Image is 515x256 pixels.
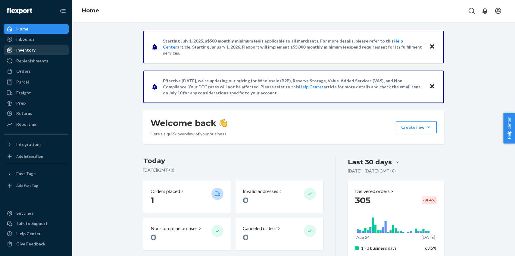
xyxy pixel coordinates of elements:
[466,5,478,17] button: Open Search Box
[243,225,276,232] p: Canceled orders
[16,90,31,96] div: Freight
[492,5,504,17] button: Open account menu
[396,121,437,133] button: Create new
[422,196,437,204] div: -91.4 %
[16,183,38,188] div: Add Fast Tag
[207,38,260,43] span: $500 monthly minimum fee
[16,121,36,127] div: Reporting
[16,79,29,85] div: Parcel
[16,154,43,159] div: Add Integration
[4,34,69,44] a: Inbounds
[293,44,349,49] span: $5,000 monthly minimum fee
[16,231,41,237] div: Help Center
[16,241,45,247] div: Give Feedback
[4,169,69,179] button: Fast Tags
[82,7,99,14] a: Home
[16,100,26,106] div: Prep
[16,210,33,216] div: Settings
[151,232,156,242] span: 0
[4,229,69,239] a: Help Center
[503,113,515,144] button: Help Center
[4,66,69,76] a: Orders
[355,188,395,195] button: Delivered orders
[4,181,69,191] a: Add Fast Tag
[151,188,180,195] p: Orders placed
[243,232,248,242] span: 0
[422,234,435,240] p: [DATE]
[348,157,392,167] div: Last 30 days
[57,5,69,17] button: Close Navigation
[4,239,69,249] button: Give Feedback
[16,220,48,226] div: Talk to Support
[16,110,32,116] div: Returns
[4,208,69,218] a: Settings
[151,225,198,232] p: Non-compliance cases
[7,8,32,14] img: Flexport logo
[16,171,36,177] div: Fast Tags
[479,5,491,17] button: Open notifications
[4,88,69,98] a: Freight
[4,98,69,108] a: Prep
[151,195,154,205] span: 1
[4,219,69,228] a: Talk to Support
[428,43,436,51] button: Close
[361,245,420,251] p: 1 - 3 business days
[348,168,396,174] p: [DATE] - [DATE] ( GMT+8 )
[356,234,370,240] p: Aug 24
[16,68,31,74] div: Orders
[4,140,69,149] button: Integrations
[143,167,323,173] p: [DATE] ( GMT+8 )
[4,152,69,161] a: Add Integration
[4,56,69,66] a: Replenishments
[299,84,323,89] a: Help Center
[16,58,48,64] div: Replenishments
[16,47,36,53] div: Inventory
[4,77,69,87] a: Parcel
[16,141,42,147] div: Integrations
[151,131,227,137] p: Here’s a quick overview of your business
[4,109,69,118] a: Returns
[4,45,69,55] a: Inventory
[163,78,423,96] p: Effective [DATE], we're updating our pricing for Wholesale (B2B), Reserve Storage, Value-Added Se...
[16,36,35,42] div: Inbounds
[428,82,436,91] button: Close
[425,245,437,251] span: 68.5%
[151,118,227,128] h1: Welcome back
[77,2,104,20] ol: breadcrumbs
[243,195,248,205] span: 0
[143,156,323,166] h3: Today
[236,181,323,213] button: Invalid addresses 0
[16,26,28,32] div: Home
[4,24,69,34] a: Home
[143,181,231,213] button: Orders placed 1
[143,218,231,250] button: Non-compliance cases 0
[236,218,323,250] button: Canceled orders 0
[4,119,69,129] a: Reporting
[219,119,227,127] img: hand-wave emoji
[243,188,278,195] p: Invalid addresses
[163,38,423,56] p: Starting July 1, 2025, a is applicable to all merchants. For more details, please refer to this a...
[355,195,370,205] span: 305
